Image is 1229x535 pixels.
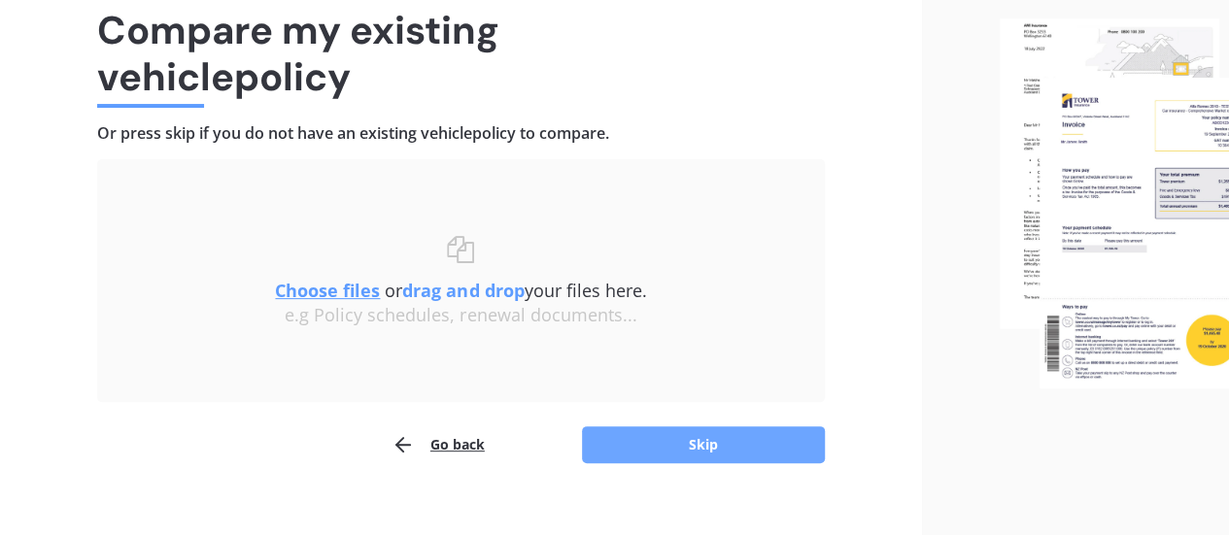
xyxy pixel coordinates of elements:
h4: Or press skip if you do not have an existing vehicle policy to compare. [97,123,825,144]
button: Go back [392,425,485,464]
b: drag and drop [402,279,524,302]
button: Skip [582,426,825,463]
h1: Compare my existing vehicle policy [97,7,825,100]
div: e.g Policy schedules, renewal documents... [136,305,786,326]
u: Choose files [275,279,380,302]
span: or your files here. [275,279,646,302]
img: files.webp [1000,18,1229,388]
